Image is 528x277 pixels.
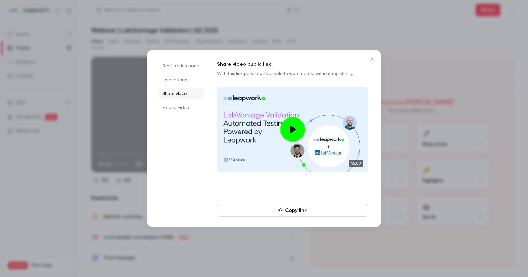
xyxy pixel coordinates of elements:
li: Registration page [157,60,205,72]
span: 45:00 [349,160,363,167]
li: Share video [157,88,205,99]
li: Embed video [157,102,205,113]
li: Embed form [157,74,205,86]
button: Copy link [217,204,368,217]
a: 45:00 [217,87,368,172]
p: With this link people will be able to watch video without registering [217,71,368,77]
h1: Share video public link [217,60,368,68]
button: Close [366,53,378,65]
